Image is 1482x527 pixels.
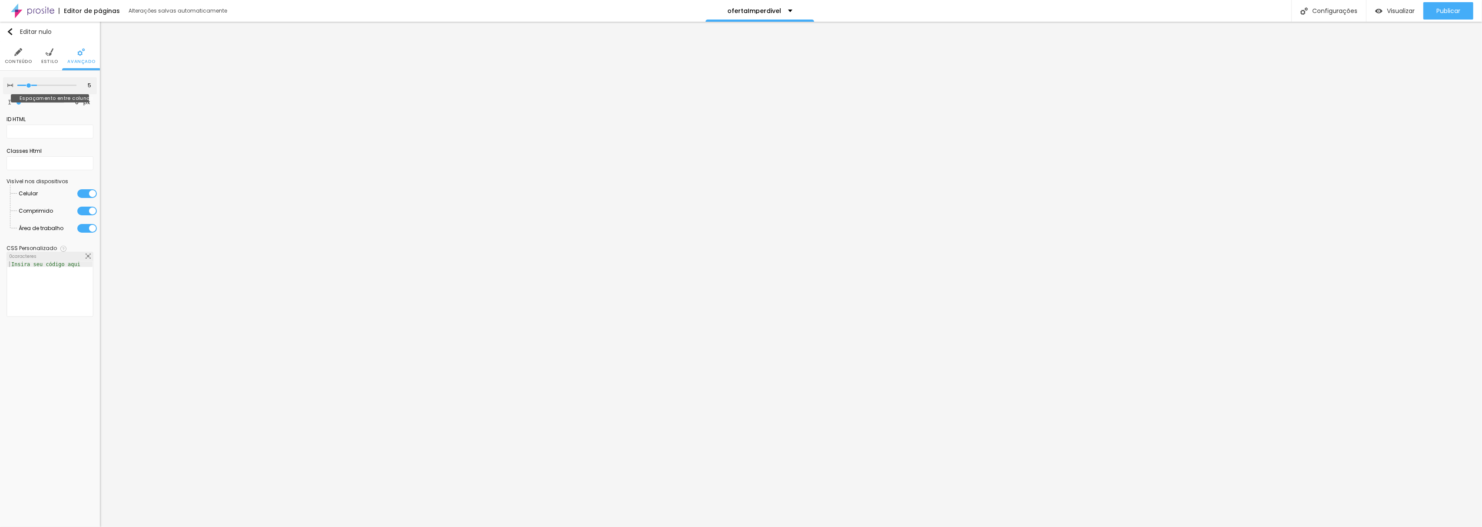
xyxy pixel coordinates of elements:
[1312,7,1357,15] font: Configurações
[1423,2,1473,20] button: Publicar
[1300,7,1308,15] img: Ícone
[7,100,12,104] img: Ícone
[67,58,95,65] font: Avançado
[7,28,13,35] img: Ícone
[7,115,26,123] font: ID HTML
[83,98,90,106] font: px
[19,207,53,214] font: Comprimido
[5,58,32,65] font: Conteúdo
[19,190,38,197] font: Celular
[81,99,92,106] button: px
[14,48,22,56] img: Ícone
[46,48,53,56] img: Ícone
[86,254,91,259] img: Ícone
[1387,7,1415,15] font: Visualizar
[12,253,36,260] font: caracteres
[20,27,52,36] font: Editar nulo
[64,7,120,15] font: Editor de páginas
[1436,7,1460,15] font: Publicar
[7,82,13,88] img: Ícone
[7,244,57,252] font: CSS Personalizado
[129,7,227,14] font: Alterações salvas automaticamente
[41,58,58,65] font: Estilo
[728,7,782,15] font: ofertaImperdivel
[19,224,64,232] font: Área de trabalho
[1366,2,1423,20] button: Visualizar
[60,246,66,252] img: Ícone
[7,147,42,155] font: Classes Html
[11,261,80,267] font: Insira seu código aqui
[100,22,1482,527] iframe: Editor
[7,178,68,185] font: Visível nos dispositivos
[9,253,12,260] font: 0
[1375,7,1383,15] img: view-1.svg
[77,48,85,56] img: Ícone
